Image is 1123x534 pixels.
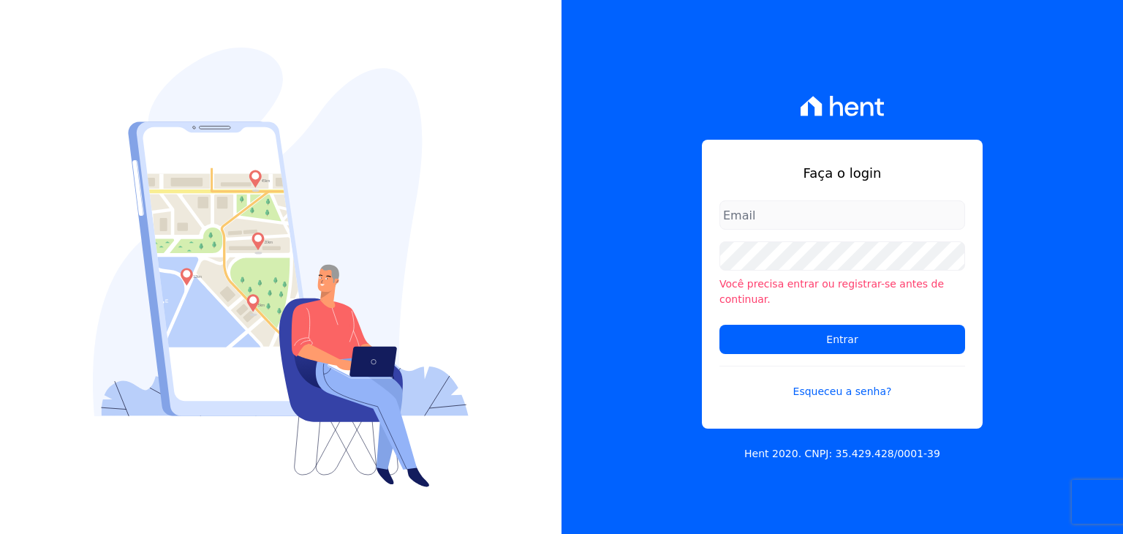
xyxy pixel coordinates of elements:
[93,48,469,487] img: Login
[719,366,965,399] a: Esqueceu a senha?
[719,277,965,307] li: Você precisa entrar ou registrar-se antes de continuar.
[719,200,965,230] input: Email
[719,163,965,183] h1: Faça o login
[744,446,940,462] p: Hent 2020. CNPJ: 35.429.428/0001-39
[719,325,965,354] input: Entrar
